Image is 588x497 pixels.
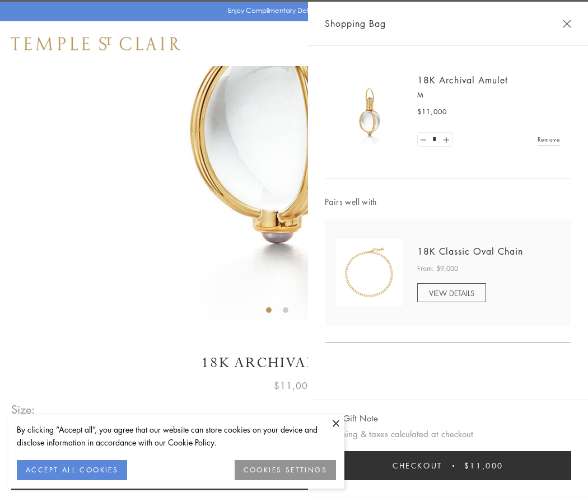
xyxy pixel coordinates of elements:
[464,460,503,472] span: $11,000
[325,427,571,441] p: Shipping & taxes calculated at checkout
[417,106,447,118] span: $11,000
[538,133,560,146] a: Remove
[11,400,36,419] span: Size:
[417,245,523,257] a: 18K Classic Oval Chain
[417,74,508,86] a: 18K Archival Amulet
[429,288,474,298] span: VIEW DETAILS
[274,378,314,393] span: $11,000
[235,460,336,480] button: COOKIES SETTINGS
[325,411,378,425] button: Add Gift Note
[417,263,458,274] span: From: $9,000
[325,451,571,480] button: Checkout $11,000
[418,133,429,147] a: Set quantity to 0
[325,195,571,208] span: Pairs well with
[563,20,571,28] button: Close Shopping Bag
[325,16,386,31] span: Shopping Bag
[393,460,442,472] span: Checkout
[11,37,180,50] img: Temple St. Clair
[11,353,577,373] h1: 18K Archival Amulet
[417,283,486,302] a: VIEW DETAILS
[17,460,127,480] button: ACCEPT ALL COOKIES
[336,78,403,146] img: 18K Archival Amulet
[440,133,451,147] a: Set quantity to 2
[228,5,355,16] p: Enjoy Complimentary Delivery & Returns
[417,90,560,101] p: M
[17,423,336,449] div: By clicking “Accept all”, you agree that our website can store cookies on your device and disclos...
[336,239,403,306] img: N88865-OV18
